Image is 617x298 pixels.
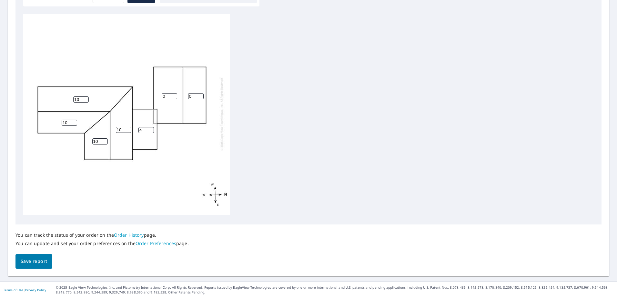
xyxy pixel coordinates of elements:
a: Terms of Use [3,288,23,292]
p: You can update and set your order preferences on the page. [15,241,189,246]
span: Save report [21,257,47,265]
a: Privacy Policy [25,288,46,292]
p: | [3,288,46,292]
button: Save report [15,254,52,269]
a: Order History [114,232,144,238]
p: © 2025 Eagle View Technologies, Inc. and Pictometry International Corp. All Rights Reserved. Repo... [56,285,614,295]
p: You can track the status of your order on the page. [15,232,189,238]
a: Order Preferences [136,240,176,246]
